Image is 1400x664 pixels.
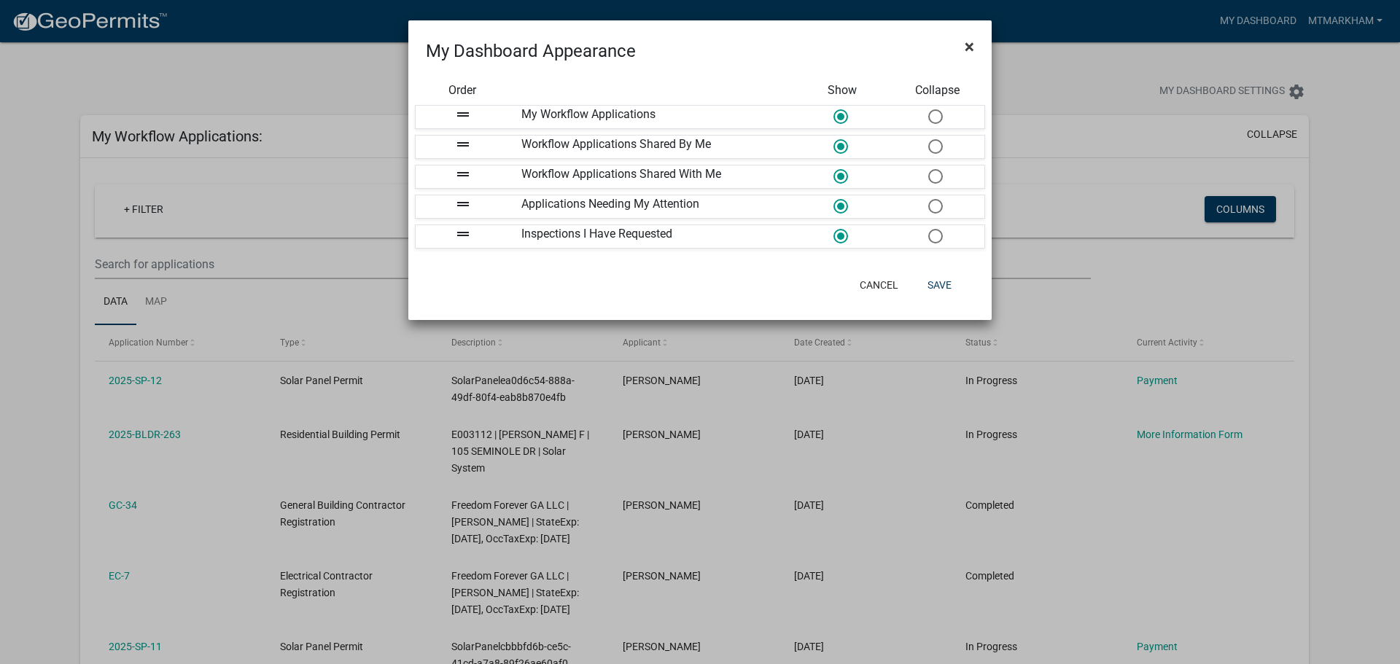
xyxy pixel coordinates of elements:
i: drag_handle [454,165,472,183]
div: Collapse [890,82,985,99]
i: drag_handle [454,106,472,123]
div: Order [415,82,510,99]
div: Applications Needing My Attention [510,195,795,218]
button: Close [953,26,986,67]
button: Cancel [848,272,910,298]
div: My Workflow Applications [510,106,795,128]
div: Workflow Applications Shared By Me [510,136,795,158]
button: Save [916,272,963,298]
i: drag_handle [454,195,472,213]
span: × [965,36,974,57]
div: Inspections I Have Requested [510,225,795,248]
div: Show [795,82,890,99]
h4: My Dashboard Appearance [426,38,636,64]
div: Workflow Applications Shared With Me [510,165,795,188]
i: drag_handle [454,225,472,243]
i: drag_handle [454,136,472,153]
